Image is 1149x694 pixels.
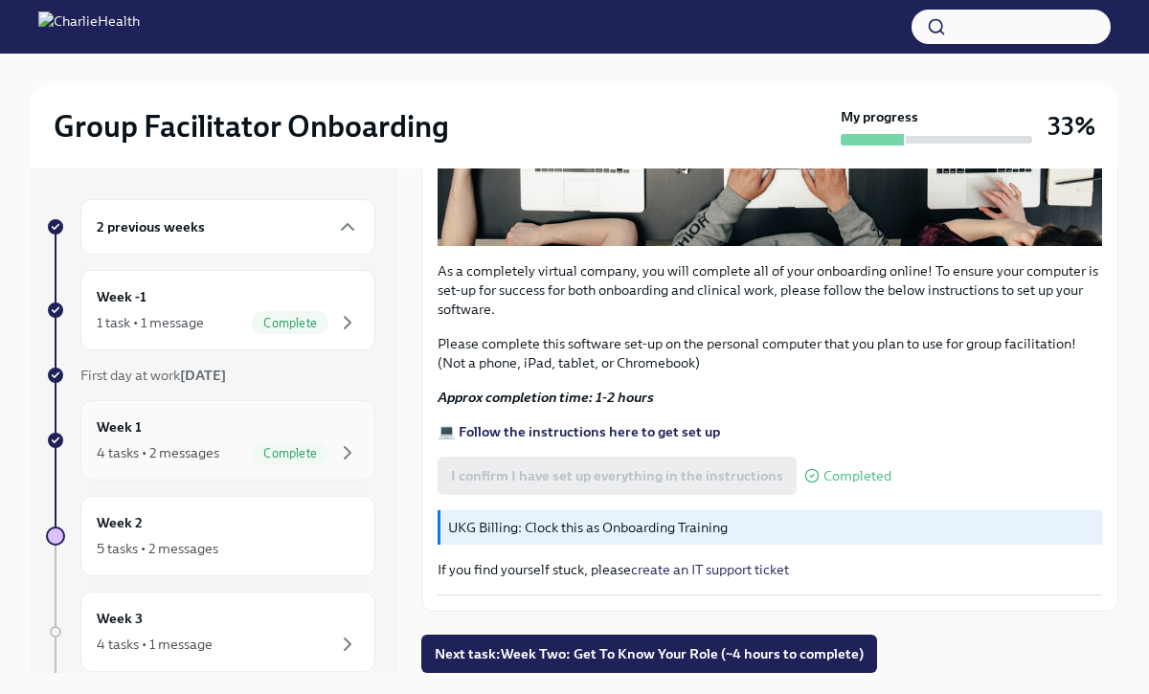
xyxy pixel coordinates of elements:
[252,316,328,330] span: Complete
[46,366,375,385] a: First day at work[DATE]
[46,496,375,576] a: Week 25 tasks • 2 messages
[46,400,375,481] a: Week 14 tasks • 2 messagesComplete
[841,107,918,126] strong: My progress
[97,635,213,654] div: 4 tasks • 1 message
[54,107,449,146] h2: Group Facilitator Onboarding
[97,443,219,462] div: 4 tasks • 2 messages
[448,518,1094,537] p: UKG Billing: Clock this as Onboarding Training
[97,286,146,307] h6: Week -1
[80,199,375,255] div: 2 previous weeks
[80,367,226,384] span: First day at work
[438,261,1102,319] p: As a completely virtual company, you will complete all of your onboarding online! To ensure your ...
[97,539,218,558] div: 5 tasks • 2 messages
[438,334,1102,372] p: Please complete this software set-up on the personal computer that you plan to use for group faci...
[97,313,204,332] div: 1 task • 1 message
[180,367,226,384] strong: [DATE]
[1048,109,1095,144] h3: 33%
[46,270,375,350] a: Week -11 task • 1 messageComplete
[97,416,142,437] h6: Week 1
[252,446,328,460] span: Complete
[46,592,375,672] a: Week 34 tasks • 1 message
[438,389,654,406] strong: Approx completion time: 1-2 hours
[97,608,143,629] h6: Week 3
[823,469,891,483] span: Completed
[421,635,877,673] button: Next task:Week Two: Get To Know Your Role (~4 hours to complete)
[97,216,205,237] h6: 2 previous weeks
[435,644,864,663] span: Next task : Week Two: Get To Know Your Role (~4 hours to complete)
[631,561,789,578] a: create an IT support ticket
[438,560,1102,579] p: If you find yourself stuck, please
[38,11,140,42] img: CharlieHealth
[97,512,143,533] h6: Week 2
[438,423,720,440] a: 💻 Follow the instructions here to get set up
